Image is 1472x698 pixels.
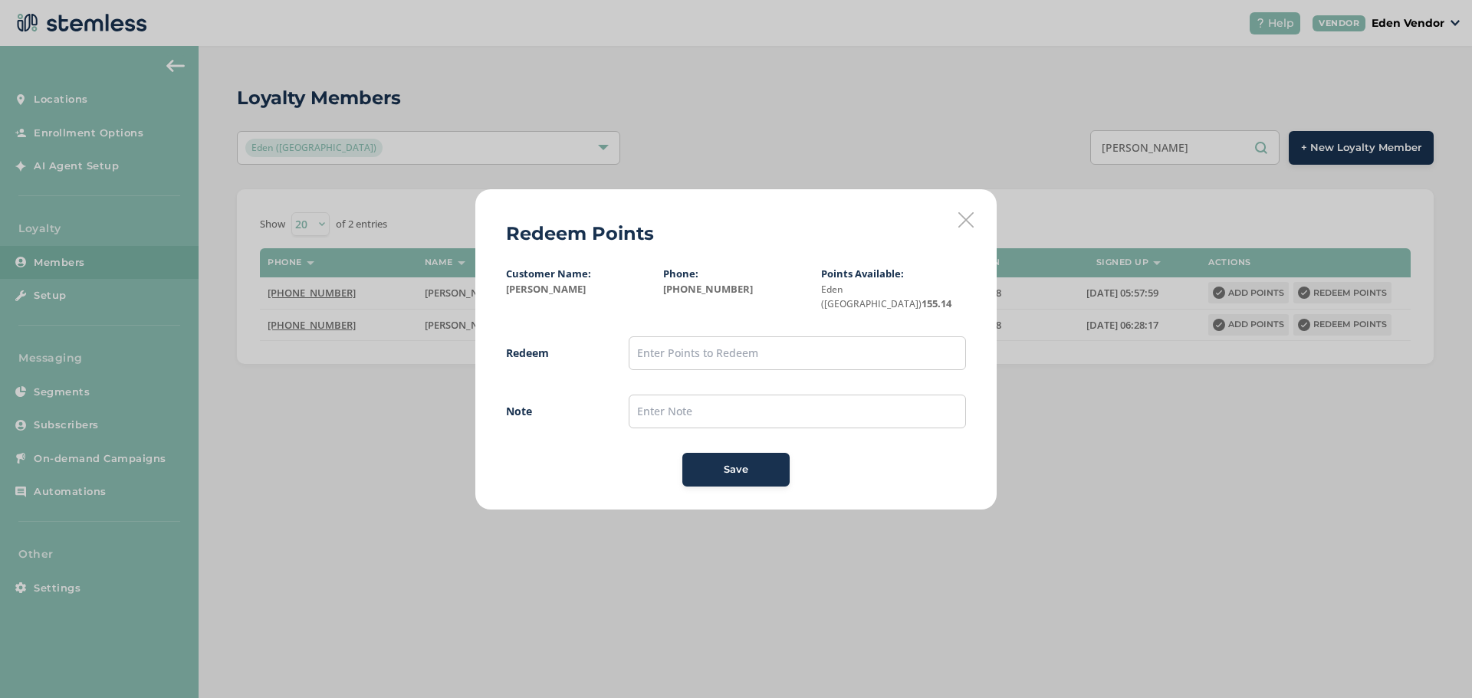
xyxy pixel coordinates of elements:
label: 155.14 [821,282,966,312]
input: Enter Note [629,395,966,428]
span: Save [724,462,748,477]
label: Note [506,403,598,419]
label: Customer Name: [506,267,591,280]
iframe: Chat Widget [1395,624,1472,698]
button: Save [682,453,790,487]
h2: Redeem Points [506,220,654,247]
label: Redeem [506,345,598,361]
label: [PERSON_NAME] [506,282,651,297]
small: Eden ([GEOGRAPHIC_DATA]) [821,283,922,311]
label: Phone: [663,267,698,280]
input: Enter Points to Redeem [629,336,966,370]
label: [PHONE_NUMBER] [663,282,808,297]
label: Points Available: [821,267,904,280]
